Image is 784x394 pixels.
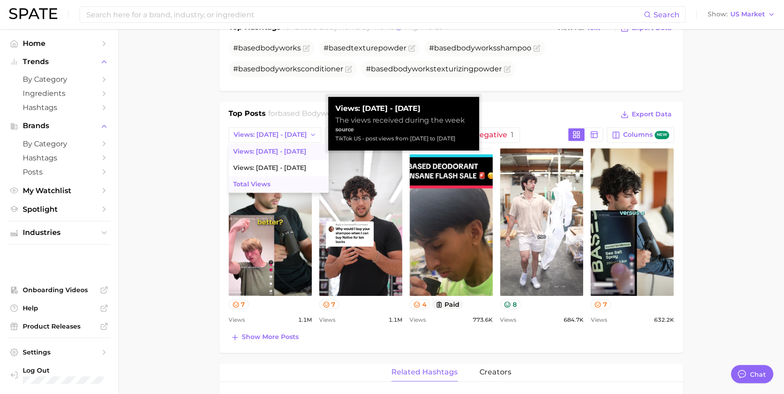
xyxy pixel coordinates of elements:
[23,229,95,237] span: Industries
[242,333,299,341] span: Show more posts
[405,23,449,31] span: high to low
[298,314,312,325] span: 1.1m
[7,119,111,133] button: Brands
[23,39,95,48] span: Home
[434,44,456,52] span: based
[23,75,95,84] span: by Category
[229,127,322,143] button: Views: [DATE] - [DATE]
[23,286,95,294] span: Onboarding Videos
[473,314,493,325] span: 773.6k
[233,164,306,172] span: Views: [DATE] - [DATE]
[23,168,95,176] span: Posts
[319,314,335,325] span: Views
[7,165,111,179] a: Posts
[432,299,463,309] button: paid
[590,299,611,309] button: 7
[654,10,679,19] span: Search
[23,205,95,214] span: Spotlight
[23,186,95,195] span: My Watchlist
[618,108,674,121] button: Export Data
[260,44,301,52] span: bodyworks
[329,44,351,52] span: based
[23,366,104,374] span: Log Out
[233,180,270,188] span: Total Views
[9,8,57,19] img: SPATE
[730,12,765,17] span: US Market
[335,104,472,113] strong: Views: [DATE] - [DATE]
[708,12,728,17] span: Show
[587,25,600,30] span: Text
[504,65,511,73] button: Flag as miscategorized or irrelevant
[238,44,260,52] span: based
[510,130,513,139] span: 1
[557,25,584,30] span: View As
[319,299,340,309] button: 7
[654,314,674,325] span: 632.2k
[229,314,245,325] span: Views
[623,131,669,140] span: Columns
[7,36,111,50] a: Home
[268,108,343,122] h2: for
[278,109,343,118] span: based bodyworks
[7,86,111,100] a: Ingredients
[229,299,249,309] button: 7
[23,348,95,356] span: Settings
[229,331,301,344] button: Show more posts
[345,65,352,73] button: Flag as miscategorized or irrelevant
[7,364,111,387] a: Log out. Currently logged in with e-mail david.lucas@loreal.com.
[409,314,426,325] span: Views
[654,131,669,140] span: new
[335,134,472,143] div: TikTok US - post views from [DATE] to [DATE]
[7,100,111,115] a: Hashtags
[238,65,260,73] span: based
[408,45,415,52] button: Flag as miscategorized or irrelevant
[233,65,343,73] span: # conditioner
[335,126,354,133] strong: source
[229,144,329,193] ul: Views: [DATE] - [DATE]
[23,304,95,312] span: Help
[23,103,95,112] span: Hashtags
[7,184,111,198] a: My Watchlist
[429,44,531,52] span: # shampoo
[233,148,306,155] span: Views: [DATE] - [DATE]
[590,314,607,325] span: Views
[473,131,513,139] span: Negative
[7,202,111,216] a: Spotlight
[500,299,520,309] button: 8
[7,137,111,151] a: by Category
[85,7,644,22] input: Search here for a brand, industry, or ingredient
[607,127,674,143] button: Columnsnew
[632,110,672,118] span: Export Data
[23,89,95,98] span: Ingredients
[479,368,511,376] span: creators
[456,44,497,52] span: bodyworks
[335,116,472,125] div: The views received during the week
[389,314,402,325] span: 1.1m
[533,45,540,52] button: Flag as miscategorized or irrelevant
[295,23,360,31] span: based bodyworks
[7,72,111,86] a: by Category
[366,65,502,73] span: # texturizingpowder
[500,314,516,325] span: Views
[391,368,458,376] span: related hashtags
[233,44,301,52] span: #
[229,108,266,122] h1: Top Posts
[371,65,393,73] span: based
[324,44,406,52] span: # texturepowder
[7,226,111,239] button: Industries
[23,58,95,66] span: Trends
[23,322,95,330] span: Product Releases
[7,301,111,315] a: Help
[234,131,307,139] span: Views: [DATE] - [DATE]
[7,283,111,297] a: Onboarding Videos
[23,154,95,162] span: Hashtags
[23,140,95,148] span: by Category
[303,45,310,52] button: Flag as miscategorized or irrelevant
[409,299,430,309] button: 4
[260,65,301,73] span: bodyworks
[705,9,777,20] button: ShowUS Market
[7,345,111,359] a: Settings
[393,65,434,73] span: bodyworks
[7,151,111,165] a: Hashtags
[563,314,583,325] span: 684.7k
